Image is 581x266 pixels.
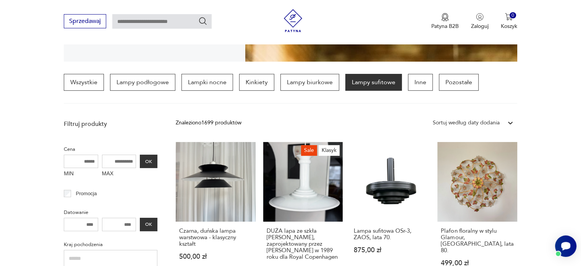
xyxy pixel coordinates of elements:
label: MAX [102,168,136,180]
p: Cena [64,145,157,153]
button: OK [140,155,157,168]
a: Pozostałe [439,74,479,91]
p: 875,00 zł [354,247,426,253]
a: Sprzedawaj [64,19,106,24]
div: Znaleziono 1699 produktów [176,119,241,127]
h3: Czarna, duńska lampa warstwowa - klasyczny kształt [179,228,252,247]
img: Ikonka użytkownika [476,13,484,21]
p: Kraj pochodzenia [64,240,157,249]
img: Ikona medalu [441,13,449,21]
p: Filtruj produkty [64,120,157,128]
a: Inne [408,74,433,91]
button: 0Koszyk [501,13,517,30]
a: Wszystkie [64,74,104,91]
a: Lampy biurkowe [280,74,339,91]
button: Zaloguj [471,13,489,30]
button: Szukaj [198,16,207,26]
h3: Lampa sufitowa OSr-3, ZAOS, lata 70. [354,228,426,241]
div: 0 [510,12,516,19]
button: OK [140,218,157,231]
button: Patyna B2B [431,13,459,30]
iframe: Smartsupp widget button [555,235,576,257]
label: MIN [64,168,98,180]
img: Ikona koszyka [505,13,513,21]
p: Promocja [76,189,97,198]
img: Patyna - sklep z meblami i dekoracjami vintage [282,9,304,32]
p: Koszyk [501,23,517,30]
a: Lampy sufitowe [345,74,402,91]
p: Datowanie [64,208,157,217]
a: Lampy podłogowe [110,74,175,91]
p: Zaloguj [471,23,489,30]
button: Sprzedawaj [64,14,106,28]
p: 500,00 zł [179,253,252,260]
div: Sortuj według daty dodania [433,119,500,127]
h3: Plafon floralny w stylu Glamour, [GEOGRAPHIC_DATA], lata 80. [441,228,513,254]
p: Patyna B2B [431,23,459,30]
a: Kinkiety [239,74,274,91]
h3: DUŻA lapa ze szkła [PERSON_NAME], zaprojektowany przez [PERSON_NAME] w 1989 roku dla Royal Copenh... [267,228,339,260]
a: Ikona medaluPatyna B2B [431,13,459,30]
a: Lampki nocne [181,74,233,91]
